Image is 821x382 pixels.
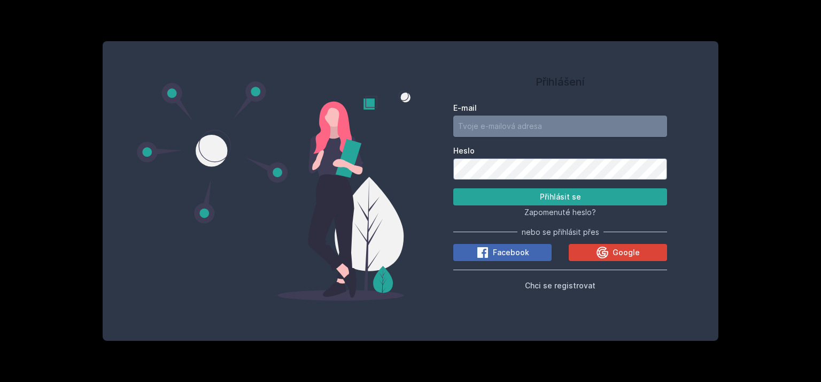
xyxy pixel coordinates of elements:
[493,247,529,258] span: Facebook
[525,279,595,292] button: Chci se registrovat
[453,188,667,205] button: Přihlásit se
[525,281,595,290] span: Chci se registrovat
[453,103,667,113] label: E-mail
[453,244,552,261] button: Facebook
[453,146,667,156] label: Heslo
[453,74,667,90] h1: Přihlášení
[522,227,599,238] span: nebo se přihlásit přes
[453,116,667,137] input: Tvoje e-mailová adresa
[613,247,640,258] span: Google
[569,244,667,261] button: Google
[524,208,596,217] span: Zapomenuté heslo?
